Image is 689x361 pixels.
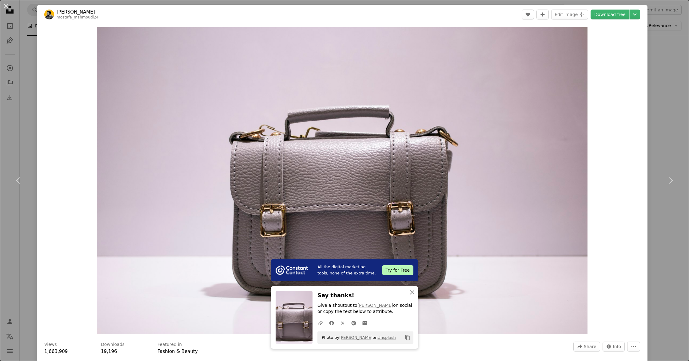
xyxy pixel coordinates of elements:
a: Fashion & Beauty [157,349,198,354]
h3: Views [44,342,57,348]
a: Share on Twitter [337,317,348,329]
span: Photo by on [319,333,396,343]
span: Share [584,342,596,351]
a: Unsplash [377,335,396,340]
button: Add to Collection [536,10,549,19]
a: Next [652,151,689,210]
img: Go to mostafa mahmoudi's profile [44,10,54,19]
h3: Downloads [101,342,125,348]
button: Like [522,10,534,19]
p: Give a shoutout to on social or copy the text below to attribute. [317,302,413,315]
a: All the digital marketing tools, none of the extra time.Try for Free [271,259,418,281]
a: Share on Pinterest [348,317,359,329]
span: All the digital marketing tools, none of the extra time. [317,264,377,276]
a: mostafa_mahmoudi24 [57,15,99,19]
a: Download free [591,10,629,19]
button: Choose download size [630,10,640,19]
button: Copy to clipboard [402,332,413,343]
button: Edit image [551,10,588,19]
a: [PERSON_NAME] [357,303,393,308]
a: [PERSON_NAME] [339,335,372,340]
a: Share on Facebook [326,317,337,329]
span: 1,663,909 [44,349,68,354]
h3: Say thanks! [317,291,413,300]
img: black leather handbag on white table [97,27,588,334]
span: Info [613,342,621,351]
div: Try for Free [382,265,413,275]
a: Share over email [359,317,370,329]
button: Zoom in on this image [97,27,588,334]
span: 19,196 [101,349,117,354]
button: Stats about this image [603,342,625,351]
img: file-1754318165549-24bf788d5b37 [276,266,308,275]
button: Share this image [573,342,600,351]
button: More Actions [627,342,640,351]
h3: Featured in [157,342,182,348]
a: [PERSON_NAME] [57,9,99,15]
